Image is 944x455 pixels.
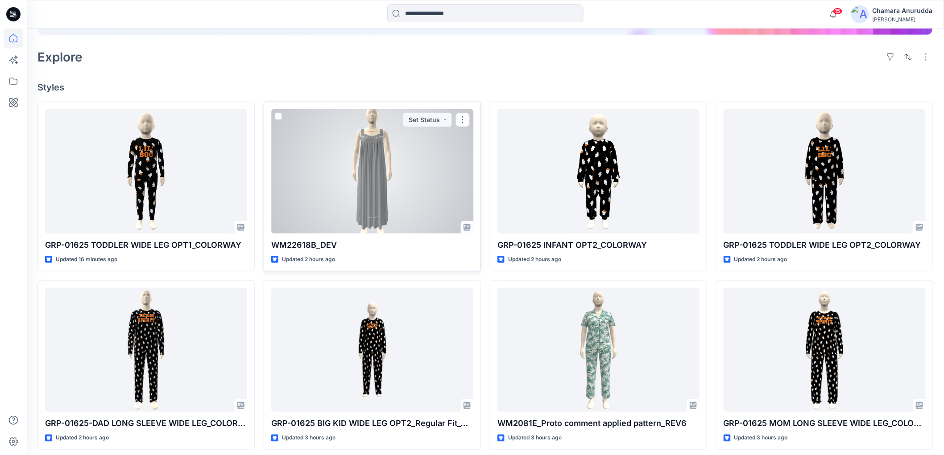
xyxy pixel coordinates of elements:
[873,16,933,23] div: [PERSON_NAME]
[497,109,700,233] a: GRP-01625 INFANT OPT2_COLORWAY
[833,8,843,15] span: 15
[45,239,247,251] p: GRP-01625 TODDLER WIDE LEG OPT1_COLORWAY
[508,433,562,443] p: Updated 3 hours ago
[271,288,473,412] a: GRP-01625 BIG KID WIDE LEG OPT2_Regular Fit_COLORWAY
[873,5,933,16] div: Chamara Anurudda
[497,288,700,412] a: WM2081E_Proto comment applied pattern_REV6
[56,433,109,443] p: Updated 2 hours ago
[56,255,117,264] p: Updated 16 minutes ago
[45,109,247,233] a: GRP-01625 TODDLER WIDE LEG OPT1_COLORWAY
[45,288,247,412] a: GRP-01625-DAD LONG SLEEVE WIDE LEG_COLORWAY
[37,82,933,93] h4: Styles
[734,255,787,264] p: Updated 2 hours ago
[724,288,926,412] a: GRP-01625 MOM LONG SLEEVE WIDE LEG_COLORWAY
[724,239,926,251] p: GRP-01625 TODDLER WIDE LEG OPT2_COLORWAY
[497,417,700,430] p: WM2081E_Proto comment applied pattern_REV6
[271,239,473,251] p: WM22618B_DEV
[271,417,473,430] p: GRP-01625 BIG KID WIDE LEG OPT2_Regular Fit_COLORWAY
[271,109,473,233] a: WM22618B_DEV
[497,239,700,251] p: GRP-01625 INFANT OPT2_COLORWAY
[508,255,561,264] p: Updated 2 hours ago
[282,433,335,443] p: Updated 3 hours ago
[45,417,247,430] p: GRP-01625-DAD LONG SLEEVE WIDE LEG_COLORWAY
[282,255,335,264] p: Updated 2 hours ago
[851,5,869,23] img: avatar
[724,109,926,233] a: GRP-01625 TODDLER WIDE LEG OPT2_COLORWAY
[37,50,83,64] h2: Explore
[724,417,926,430] p: GRP-01625 MOM LONG SLEEVE WIDE LEG_COLORWAY
[734,433,788,443] p: Updated 3 hours ago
